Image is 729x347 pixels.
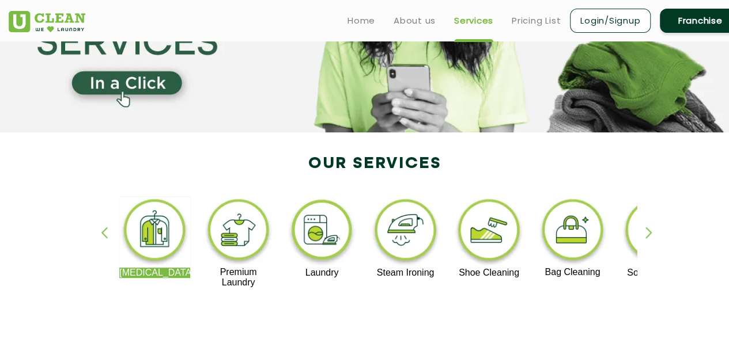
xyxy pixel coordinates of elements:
[570,9,651,33] a: Login/Signup
[347,14,375,28] a: Home
[394,14,436,28] a: About us
[512,14,561,28] a: Pricing List
[621,196,692,268] img: sofa_cleaning_11zon.webp
[286,268,357,278] p: Laundry
[370,196,441,268] img: steam_ironing_11zon.webp
[203,196,274,267] img: premium_laundry_cleaning_11zon.webp
[454,14,493,28] a: Services
[286,196,357,268] img: laundry_cleaning_11zon.webp
[537,196,608,267] img: bag_cleaning_11zon.webp
[119,196,190,268] img: dry_cleaning_11zon.webp
[119,268,190,278] p: [MEDICAL_DATA]
[621,268,692,278] p: Sofa Cleaning
[454,268,524,278] p: Shoe Cleaning
[203,267,274,288] p: Premium Laundry
[537,267,608,277] p: Bag Cleaning
[370,268,441,278] p: Steam Ironing
[9,11,85,32] img: UClean Laundry and Dry Cleaning
[454,196,524,268] img: shoe_cleaning_11zon.webp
